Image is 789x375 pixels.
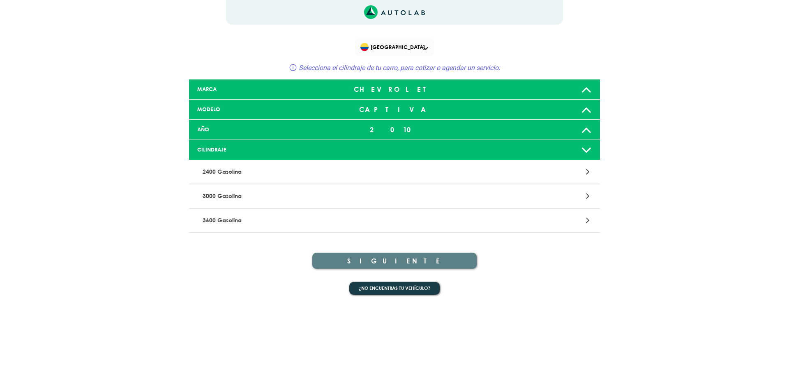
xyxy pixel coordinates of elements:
div: CILINDRAJE [191,146,327,154]
div: AÑO [191,126,327,133]
span: [GEOGRAPHIC_DATA] [360,41,431,53]
div: MARCA [191,85,327,93]
span: Selecciona el cilindraje de tu carro, para cotizar o agendar un servicio: [299,64,500,72]
div: CHEVROLET [327,81,462,98]
a: MARCA CHEVROLET [189,79,600,100]
button: SIGUIENTE [312,253,477,269]
div: CAPTIVA [327,101,462,118]
div: 2010 [327,121,462,138]
p: 2400 Gasolina [199,164,455,179]
div: MODELO [191,105,327,113]
p: 3600 Gasolina [199,213,455,228]
a: AÑO 2010 [189,120,600,140]
a: CILINDRAJE [189,140,600,160]
a: MODELO CAPTIVA [189,100,600,120]
button: ¿No encuentras tu vehículo? [349,282,440,295]
div: Flag of COLOMBIA[GEOGRAPHIC_DATA] [355,38,434,56]
a: Link al sitio de autolab [364,8,425,16]
p: 3000 Gasolina [199,189,455,204]
img: Flag of COLOMBIA [360,43,369,51]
